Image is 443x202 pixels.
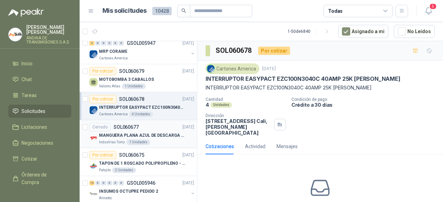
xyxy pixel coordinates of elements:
[206,75,400,83] p: INTERRUPTOR EASYPACT EZC100N3040C 40AMP 25K [PERSON_NAME]
[127,41,155,46] p: GSOL005947
[113,41,118,46] div: 0
[101,181,106,185] div: 0
[80,148,197,176] a: Por cotizarSOL060675[DATE] Company LogoTAPON DE 1 ROSCADO POLIPROPILENO - HEMBRA NPTPatojito2 Uni...
[182,180,194,186] p: [DATE]
[119,181,124,185] div: 0
[8,89,71,102] a: Tareas
[182,152,194,158] p: [DATE]
[288,26,333,37] div: 1 - 50 de 6840
[99,188,158,195] p: INSUMOS OCTUPRE PEDIDO 2
[21,92,37,99] span: Tareas
[291,97,440,102] p: Condición de pago
[126,140,150,145] div: 1 Unidades
[182,40,194,47] p: [DATE]
[99,132,185,139] p: MANGUERA PLANA AZUL DE DESCARGA 60 PSI X 20 METROS CON UNION DE 6” MAS ABRAZADERAS METALICAS DE 6”
[99,76,154,83] p: MOTOBOMBA 3 CABALLOS
[99,195,112,201] p: Almatec
[8,121,71,134] a: Licitaciones
[99,140,125,145] p: Industrias Tomy
[99,160,185,167] p: TAPON DE 1 ROSCADO POLIPROPILENO - HEMBRA NPT
[8,136,71,150] a: Negociaciones
[291,102,440,108] p: Crédito a 30 días
[114,125,139,129] p: SOL060677
[206,97,286,102] p: Cantidad
[21,171,65,186] span: Órdenes de Compra
[206,118,271,136] p: [STREET_ADDRESS] Cali , [PERSON_NAME][GEOGRAPHIC_DATA]
[245,143,265,150] div: Actividad
[9,28,22,41] img: Company Logo
[99,167,111,173] p: Patojito
[89,50,98,58] img: Company Logo
[262,66,276,72] p: [DATE]
[122,84,146,89] div: 1 Unidades
[119,69,144,74] p: SOL060679
[89,95,116,103] div: Por cotizar
[119,41,124,46] div: 0
[21,107,45,115] span: Solicitudes
[21,139,53,147] span: Negociaciones
[206,102,209,108] p: 4
[210,102,232,108] div: Unidades
[89,67,116,75] div: Por cotizar
[182,124,194,131] p: [DATE]
[152,7,172,15] span: 10428
[107,181,112,185] div: 0
[89,123,111,131] div: Cerrado
[95,181,100,185] div: 0
[89,179,196,201] a: 13 0 0 0 0 0 GSOL005946[DATE] Company LogoINSUMOS OCTUPRE PEDIDO 2Almatec
[89,181,94,185] div: 13
[422,5,435,17] button: 5
[21,60,33,67] span: Inicio
[206,143,234,150] div: Cotizaciones
[181,8,186,13] span: search
[99,48,127,55] p: MRP CORAME
[394,25,435,38] button: No Leídos
[277,143,298,150] div: Mensajes
[182,96,194,103] p: [DATE]
[80,92,197,120] a: Por cotizarSOL060678[DATE] Company LogoINTERRUPTOR EASYPACT EZC100N3040C 40AMP 25K [PERSON_NAME]C...
[8,57,71,70] a: Inicio
[8,8,44,17] img: Logo peakr
[89,39,196,61] a: 2 0 0 0 0 0 GSOL005947[DATE] Company LogoMRP CORAMECartones America
[26,36,71,44] p: ANDINA DE TRANSMISIONES S.A.S
[8,105,71,118] a: Solicitudes
[102,6,147,16] h1: Mis solicitudes
[119,153,144,157] p: SOL060675
[107,41,112,46] div: 0
[206,84,435,92] p: INTERRUPTOR EASYPACT EZC100N3040C 40AMP 25K [PERSON_NAME]
[429,3,437,10] span: 5
[127,181,155,185] p: GSOL005946
[80,64,197,92] a: Por cotizarSOL060679[DATE] MOTOBOMBA 3 CABALLOSValores Atlas1 Unidades
[89,134,98,142] img: Company Logo
[129,112,153,117] div: 4 Unidades
[21,155,37,163] span: Cotizar
[89,162,98,170] img: Company Logo
[99,56,128,61] p: Cartones America
[80,120,197,148] a: CerradoSOL060677[DATE] Company LogoMANGUERA PLANA AZUL DE DESCARGA 60 PSI X 20 METROS CON UNION D...
[26,25,71,35] p: [PERSON_NAME] [PERSON_NAME]
[216,45,253,56] h3: SOL060678
[338,25,388,38] button: Asignado a mi
[206,113,271,118] p: Dirección
[328,7,343,15] div: Todas
[101,41,106,46] div: 0
[89,106,98,114] img: Company Logo
[8,73,71,86] a: Chat
[113,181,118,185] div: 0
[8,152,71,165] a: Cotizar
[207,65,215,73] img: Company Logo
[99,112,128,117] p: Cartones America
[95,41,100,46] div: 0
[8,168,71,189] a: Órdenes de Compra
[119,97,144,102] p: SOL060678
[182,68,194,75] p: [DATE]
[21,123,47,131] span: Licitaciones
[99,84,120,89] p: Valores Atlas
[112,167,136,173] div: 2 Unidades
[89,41,94,46] div: 2
[21,76,32,83] span: Chat
[258,47,290,55] div: Por cotizar
[206,64,259,74] div: Cartones America
[99,104,185,111] p: INTERRUPTOR EASYPACT EZC100N3040C 40AMP 25K [PERSON_NAME]
[89,151,116,159] div: Por cotizar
